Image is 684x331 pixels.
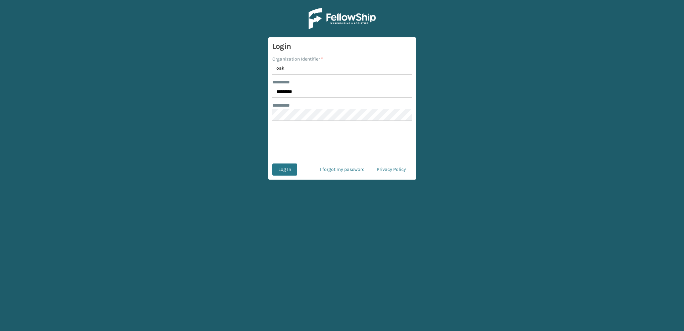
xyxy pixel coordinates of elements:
[371,163,412,176] a: Privacy Policy
[309,8,376,29] img: Logo
[314,163,371,176] a: I forgot my password
[272,41,412,51] h3: Login
[291,129,393,155] iframe: reCAPTCHA
[272,163,297,176] button: Log In
[272,56,323,63] label: Organization Identifier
